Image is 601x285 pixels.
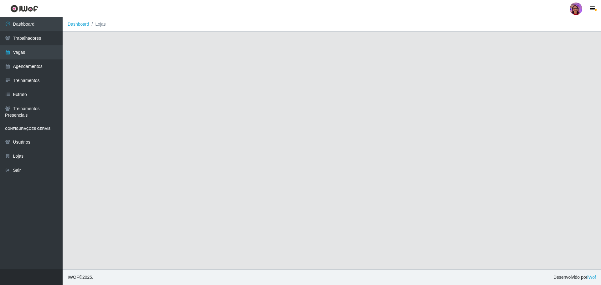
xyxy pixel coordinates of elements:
[68,22,89,27] a: Dashboard
[10,5,38,13] img: CoreUI Logo
[587,275,596,280] a: iWof
[63,17,601,32] nav: breadcrumb
[68,274,93,281] span: © 2025 .
[89,21,106,28] li: Lojas
[553,274,596,281] span: Desenvolvido por
[68,275,79,280] span: IWOF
